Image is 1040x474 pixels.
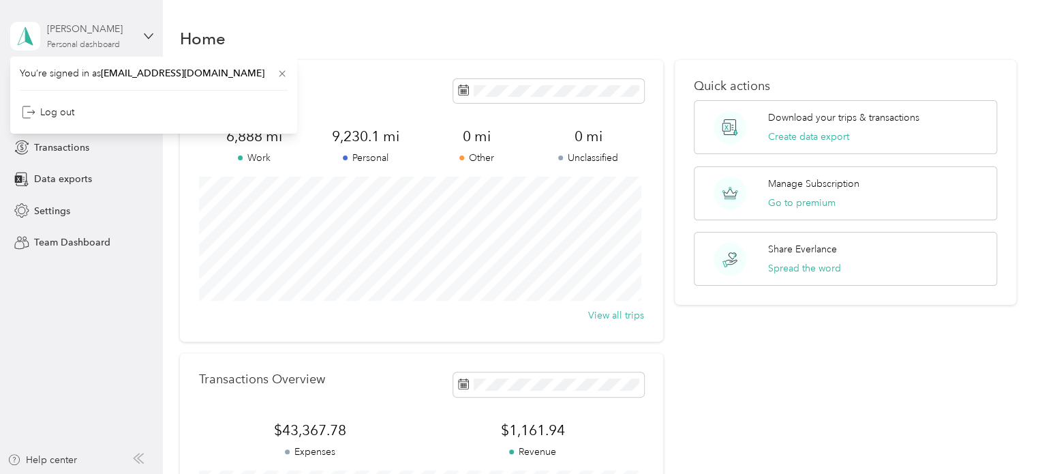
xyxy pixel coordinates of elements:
[199,421,421,440] span: $43,367.78
[199,151,310,165] p: Work
[768,130,849,144] button: Create data export
[421,421,643,440] span: $1,161.94
[588,308,644,323] button: View all trips
[101,68,264,79] span: [EMAIL_ADDRESS][DOMAIN_NAME]
[768,177,859,191] p: Manage Subscription
[199,372,325,387] p: Transactions Overview
[768,242,837,256] p: Share Everlance
[34,235,110,250] span: Team Dashboard
[421,127,532,146] span: 0 mi
[532,151,643,165] p: Unclassified
[310,127,421,146] span: 9,230.1 mi
[768,196,836,210] button: Go to premium
[694,79,997,93] p: Quick actions
[310,151,421,165] p: Personal
[7,453,77,467] button: Help center
[768,110,919,125] p: Download your trips & transactions
[532,127,643,146] span: 0 mi
[964,398,1040,474] iframe: Everlance-gr Chat Button Frame
[47,22,132,36] div: [PERSON_NAME]
[180,31,226,46] h1: Home
[421,151,532,165] p: Other
[34,172,92,186] span: Data exports
[421,445,643,459] p: Revenue
[768,261,841,276] button: Spread the word
[22,105,74,119] div: Log out
[199,127,310,146] span: 6,888 mi
[20,66,288,80] span: You’re signed in as
[47,41,120,49] div: Personal dashboard
[199,445,421,459] p: Expenses
[34,140,89,155] span: Transactions
[34,204,70,218] span: Settings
